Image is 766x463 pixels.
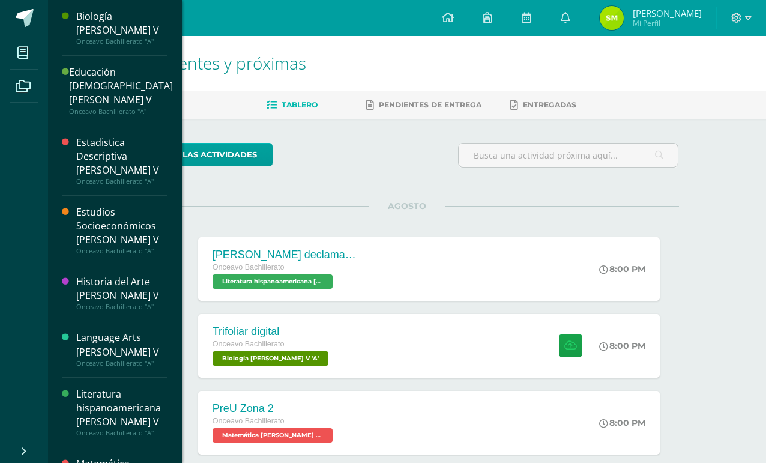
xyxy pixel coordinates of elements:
[213,351,328,366] span: Biología Bach V 'A'
[76,303,167,311] div: Onceavo Bachillerato "A"
[369,201,445,211] span: AGOSTO
[76,387,167,429] div: Literatura hispanoamericana [PERSON_NAME] V
[459,144,678,167] input: Busca una actividad próxima aquí...
[76,275,167,311] a: Historia del Arte [PERSON_NAME] VOnceavo Bachillerato "A"
[510,95,576,115] a: Entregadas
[76,37,167,46] div: Onceavo Bachillerato "A"
[76,247,167,255] div: Onceavo Bachillerato "A"
[213,340,285,348] span: Onceavo Bachillerato
[213,402,336,415] div: PreU Zona 2
[76,10,167,46] a: Biología [PERSON_NAME] VOnceavo Bachillerato "A"
[599,264,645,274] div: 8:00 PM
[76,429,167,437] div: Onceavo Bachillerato "A"
[76,136,167,177] div: Estadistica Descriptiva [PERSON_NAME] V
[267,95,318,115] a: Tablero
[599,417,645,428] div: 8:00 PM
[76,10,167,37] div: Biología [PERSON_NAME] V
[282,100,318,109] span: Tablero
[633,18,702,28] span: Mi Perfil
[366,95,481,115] a: Pendientes de entrega
[76,205,167,255] a: Estudios Socioeconómicos [PERSON_NAME] VOnceavo Bachillerato "A"
[213,325,331,338] div: Trifoliar digital
[599,340,645,351] div: 8:00 PM
[76,331,167,359] div: Language Arts [PERSON_NAME] V
[379,100,481,109] span: Pendientes de entrega
[62,52,306,74] span: Actividades recientes y próximas
[76,136,167,186] a: Estadistica Descriptiva [PERSON_NAME] VOnceavo Bachillerato "A"
[76,387,167,437] a: Literatura hispanoamericana [PERSON_NAME] VOnceavo Bachillerato "A"
[136,143,273,166] a: todas las Actividades
[213,428,333,443] span: Matemática Bach V 'A'
[76,331,167,367] a: Language Arts [PERSON_NAME] VOnceavo Bachillerato "A"
[600,6,624,30] img: 08ffd7a281e218a47056843f4a90a7e2.png
[213,274,333,289] span: Literatura hispanoamericana Bach V 'A'
[213,417,285,425] span: Onceavo Bachillerato
[69,65,173,115] a: Educación [DEMOGRAPHIC_DATA][PERSON_NAME] VOnceavo Bachillerato "A"
[76,205,167,247] div: Estudios Socioeconómicos [PERSON_NAME] V
[523,100,576,109] span: Entregadas
[213,249,357,261] div: [PERSON_NAME] declamaciòn
[633,7,702,19] span: [PERSON_NAME]
[76,359,167,368] div: Onceavo Bachillerato "A"
[69,65,173,107] div: Educación [DEMOGRAPHIC_DATA][PERSON_NAME] V
[76,275,167,303] div: Historia del Arte [PERSON_NAME] V
[69,107,173,116] div: Onceavo Bachillerato "A"
[213,263,285,271] span: Onceavo Bachillerato
[76,177,167,186] div: Onceavo Bachillerato "A"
